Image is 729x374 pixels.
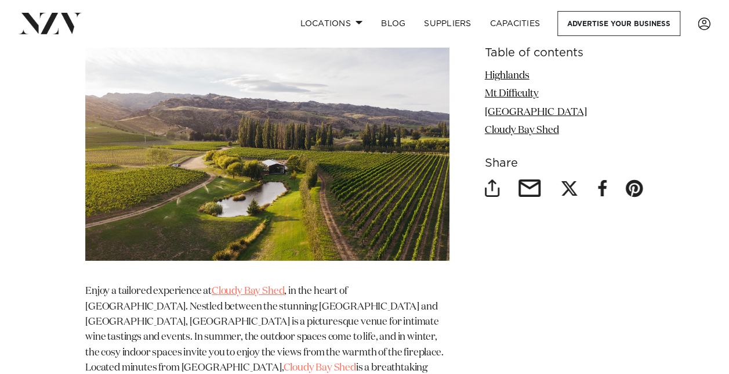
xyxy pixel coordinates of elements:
[212,286,284,296] a: Cloudy Bay Shed
[372,11,415,36] a: BLOG
[481,11,550,36] a: Capacities
[484,107,586,117] a: [GEOGRAPHIC_DATA]
[484,47,644,59] h6: Table of contents
[484,89,538,99] a: Mt Difficulty
[484,71,529,81] a: Highlands
[291,11,372,36] a: Locations
[19,13,82,34] img: nzv-logo.png
[484,157,644,170] h6: Share
[557,11,680,36] a: Advertise your business
[415,11,480,36] a: SUPPLIERS
[484,125,558,135] a: Cloudy Bay Shed
[283,363,356,373] a: Cloudy Bay Shed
